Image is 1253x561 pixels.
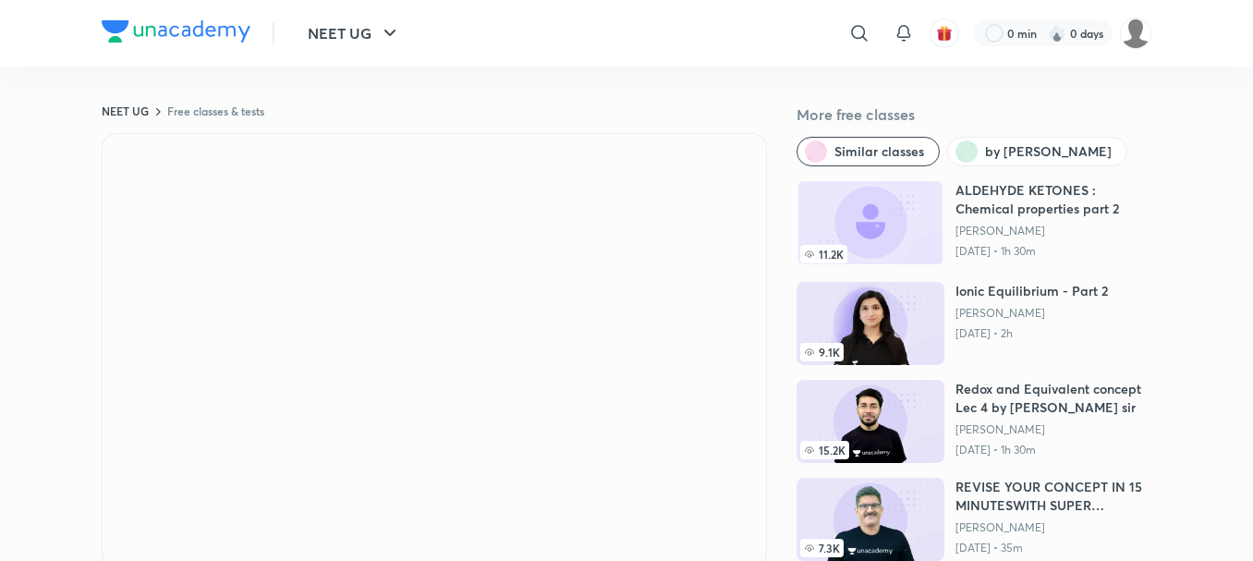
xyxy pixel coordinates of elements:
p: [DATE] • 2h [955,326,1108,341]
button: Similar classes [797,137,940,166]
img: Neha Aggarwal [1120,18,1151,49]
p: [DATE] • 35m [955,541,1151,555]
button: by Akansha Karnwal [947,137,1127,166]
button: avatar [930,18,959,48]
span: 15.2K [800,441,849,459]
img: Company Logo [102,20,250,43]
span: by Akansha Karnwal [985,142,1112,161]
a: Free classes & tests [167,104,264,118]
a: NEET UG [102,104,149,118]
h6: Ionic Equilibrium - Part 2 [955,282,1108,300]
span: Similar classes [834,142,924,161]
button: NEET UG [297,15,412,52]
img: avatar [936,25,953,42]
a: [PERSON_NAME] [955,520,1151,535]
a: Company Logo [102,20,250,47]
h5: More free classes [797,104,1151,126]
a: [PERSON_NAME] [955,306,1108,321]
span: 9.1K [800,343,844,361]
a: [PERSON_NAME] [955,422,1151,437]
span: 7.3K [800,539,844,557]
h6: REVISE YOUR CONCEPT IN 15 MINUTESWITH SUPER QUESTIONS|NEET21 [955,478,1151,515]
p: [DATE] • 1h 30m [955,244,1151,259]
h6: Redox and Equivalent concept Lec 4 by [PERSON_NAME] sir [955,380,1151,417]
h6: ALDEHYDE KETONES : Chemical properties part 2 [955,181,1151,218]
a: [PERSON_NAME] [955,224,1151,238]
p: [DATE] • 1h 30m [955,443,1151,457]
img: streak [1048,24,1066,43]
span: 11.2K [800,245,847,263]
